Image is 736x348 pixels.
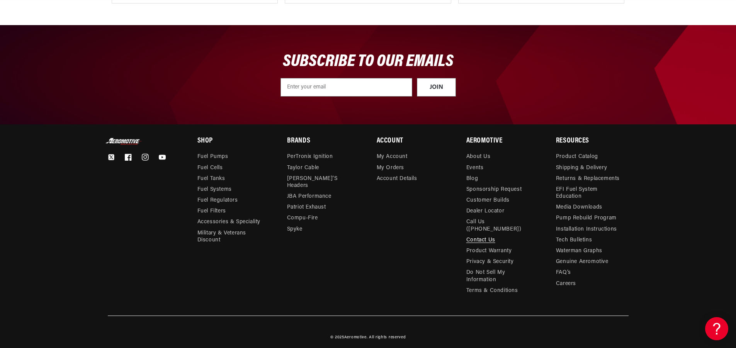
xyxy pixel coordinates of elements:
[556,213,617,224] a: Pump Rebuild Program
[105,138,143,145] img: Aeromotive
[377,163,404,173] a: My Orders
[556,267,571,278] a: FAQ’s
[556,256,609,267] a: Genuine Aeromotive
[556,224,617,235] a: Installation Instructions
[466,153,491,162] a: About Us
[556,163,607,173] a: Shipping & Delivery
[197,228,270,246] a: Military & Veterans Discount
[556,153,598,162] a: Product Catalog
[197,163,223,173] a: Fuel Cells
[556,202,602,213] a: Media Downloads
[287,202,326,213] a: Patriot Exhaust
[283,53,454,70] span: SUBSCRIBE TO OUR EMAILS
[197,153,228,162] a: Fuel Pumps
[466,235,495,246] a: Contact Us
[369,335,406,340] small: All rights reserved
[344,335,367,340] a: Aeromotive
[466,184,522,195] a: Sponsorship Request
[466,173,478,184] a: Blog
[377,153,408,162] a: My Account
[466,267,533,285] a: Do Not Sell My Information
[466,206,504,217] a: Dealer Locator
[280,78,412,97] input: Enter your email
[417,78,456,97] button: JOIN
[556,235,592,246] a: Tech Bulletins
[377,173,417,184] a: Account Details
[197,206,226,217] a: Fuel Filters
[287,191,331,202] a: JBA Performance
[466,163,484,173] a: Events
[197,217,260,227] a: Accessories & Speciality
[197,195,238,206] a: Fuel Regulators
[287,173,354,191] a: [PERSON_NAME]’s Headers
[556,173,620,184] a: Returns & Replacements
[466,217,533,234] a: Call Us ([PHONE_NUMBER])
[466,195,510,206] a: Customer Builds
[197,184,232,195] a: Fuel Systems
[466,256,514,267] a: Privacy & Security
[287,213,318,224] a: Compu-Fire
[197,173,225,184] a: Fuel Tanks
[287,163,319,173] a: Taylor Cable
[556,246,602,256] a: Waterman Graphs
[287,224,303,235] a: Spyke
[556,278,576,289] a: Careers
[287,153,333,162] a: PerTronix Ignition
[330,335,368,340] small: © 2025 .
[466,285,518,296] a: Terms & Conditions
[556,184,622,202] a: EFI Fuel System Education
[466,246,512,256] a: Product Warranty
